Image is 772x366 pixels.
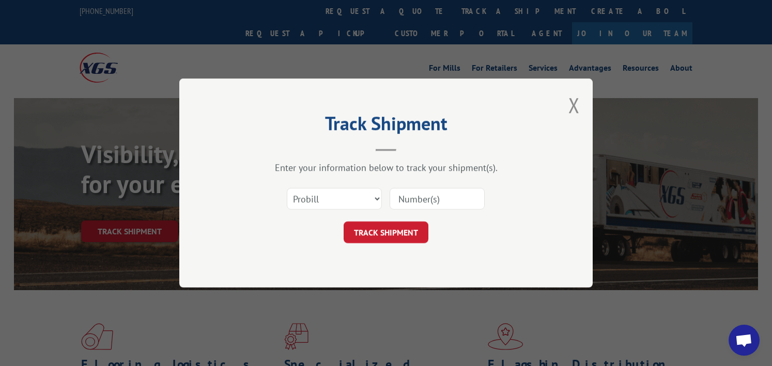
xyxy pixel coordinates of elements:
[729,325,760,356] a: Open chat
[231,162,541,173] div: Enter your information below to track your shipment(s).
[344,221,428,243] button: TRACK SHIPMENT
[231,116,541,136] h2: Track Shipment
[568,91,580,119] button: Close modal
[390,188,485,210] input: Number(s)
